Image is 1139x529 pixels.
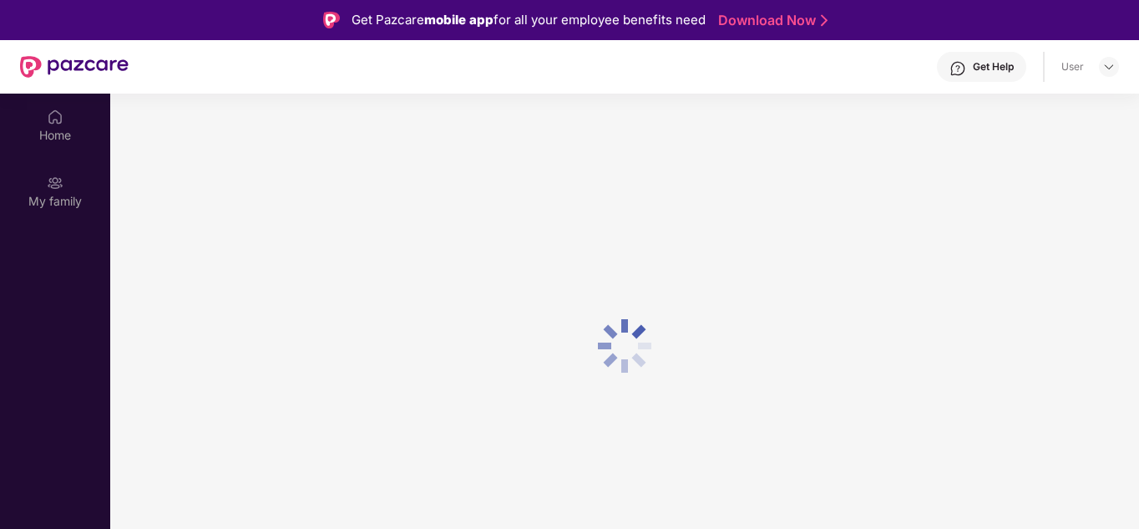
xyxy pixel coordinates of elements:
img: Stroke [821,12,828,29]
div: Get Help [973,60,1014,74]
strong: mobile app [424,12,494,28]
img: svg+xml;base64,PHN2ZyB3aWR0aD0iMjAiIGhlaWdodD0iMjAiIHZpZXdCb3g9IjAgMCAyMCAyMCIgZmlsbD0ibm9uZSIgeG... [47,175,63,191]
div: Get Pazcare for all your employee benefits need [352,10,706,30]
img: svg+xml;base64,PHN2ZyBpZD0iSGVscC0zMngzMiIgeG1sbnM9Imh0dHA6Ly93d3cudzMub3JnLzIwMDAvc3ZnIiB3aWR0aD... [949,60,966,77]
img: svg+xml;base64,PHN2ZyBpZD0iSG9tZSIgeG1sbnM9Imh0dHA6Ly93d3cudzMub3JnLzIwMDAvc3ZnIiB3aWR0aD0iMjAiIG... [47,109,63,125]
a: Download Now [718,12,823,29]
img: svg+xml;base64,PHN2ZyBpZD0iRHJvcGRvd24tMzJ4MzIiIHhtbG5zPSJodHRwOi8vd3d3LnczLm9yZy8yMDAwL3N2ZyIgd2... [1102,60,1116,74]
img: Logo [323,12,340,28]
div: User [1061,60,1084,74]
img: New Pazcare Logo [20,56,129,78]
